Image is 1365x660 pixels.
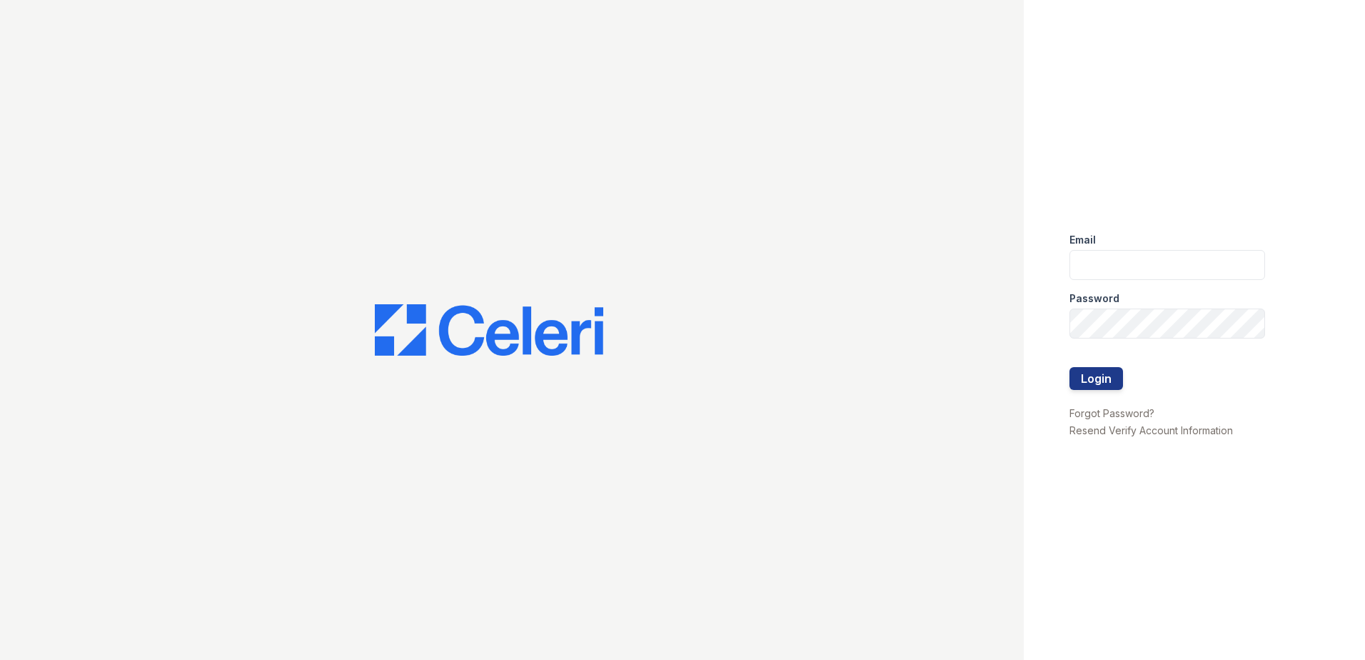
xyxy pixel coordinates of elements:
[1069,424,1233,436] a: Resend Verify Account Information
[375,304,603,356] img: CE_Logo_Blue-a8612792a0a2168367f1c8372b55b34899dd931a85d93a1a3d3e32e68fde9ad4.png
[1069,233,1096,247] label: Email
[1069,407,1154,419] a: Forgot Password?
[1069,367,1123,390] button: Login
[1069,291,1119,306] label: Password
